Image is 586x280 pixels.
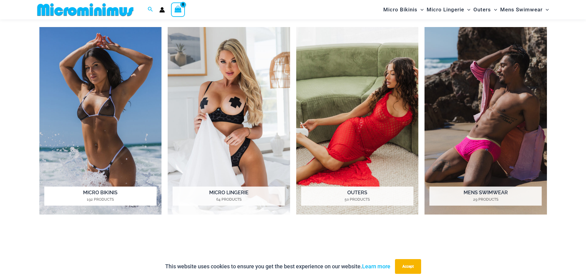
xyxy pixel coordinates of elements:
a: Visit product category Micro Bikinis [39,27,162,215]
a: Micro BikinisMenu ToggleMenu Toggle [382,2,425,18]
a: Learn more [362,263,390,270]
h2: Outers [301,187,413,206]
a: Search icon link [148,6,153,14]
mark: 29 Products [429,197,542,202]
h2: Micro Bikinis [44,187,157,206]
a: Account icon link [159,7,165,13]
mark: 64 Products [173,197,285,202]
a: Visit product category Mens Swimwear [425,27,547,215]
img: Outers [296,27,419,215]
nav: Site Navigation [381,1,552,18]
img: MM SHOP LOGO FLAT [35,3,136,17]
a: Micro LingerieMenu ToggleMenu Toggle [425,2,472,18]
mark: 192 Products [44,197,157,202]
h2: Mens Swimwear [429,187,542,206]
span: Outers [473,2,491,18]
a: Visit product category Outers [296,27,419,215]
h2: Micro Lingerie [173,187,285,206]
span: Micro Lingerie [427,2,464,18]
img: Micro Bikinis [39,27,162,215]
a: Mens SwimwearMenu ToggleMenu Toggle [499,2,550,18]
a: OutersMenu ToggleMenu Toggle [472,2,499,18]
img: Micro Lingerie [168,27,290,215]
span: Menu Toggle [464,2,470,18]
span: Mens Swimwear [500,2,543,18]
img: Mens Swimwear [425,27,547,215]
mark: 50 Products [301,197,413,202]
span: Menu Toggle [543,2,549,18]
a: Visit product category Micro Lingerie [168,27,290,215]
button: Accept [395,259,421,274]
p: This website uses cookies to ensure you get the best experience on our website. [165,262,390,271]
span: Micro Bikinis [383,2,417,18]
a: View Shopping Cart, empty [171,2,185,17]
iframe: TrustedSite Certified [39,231,547,277]
span: Menu Toggle [491,2,497,18]
span: Menu Toggle [417,2,424,18]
